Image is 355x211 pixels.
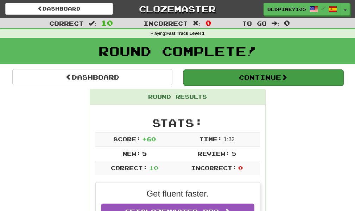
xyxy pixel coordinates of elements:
[123,3,231,15] a: Clozemaster
[272,20,279,26] span: :
[12,69,172,85] a: Dashboard
[205,19,211,27] span: 0
[232,150,236,157] span: 5
[5,3,113,15] a: Dashboard
[198,150,230,157] span: Review:
[142,150,147,157] span: 5
[122,150,141,157] span: New:
[95,117,260,129] h2: Stats:
[142,136,156,142] span: + 60
[144,20,188,27] span: Incorrect
[89,20,96,26] span: :
[193,20,201,26] span: :
[224,136,235,142] span: 1 : 32
[149,165,158,171] span: 10
[191,165,237,171] span: Incorrect:
[199,136,222,142] span: Time:
[49,20,84,27] span: Correct
[111,165,147,171] span: Correct:
[101,19,113,27] span: 10
[101,188,254,200] p: Get fluent faster.
[238,165,243,171] span: 0
[284,19,290,27] span: 0
[267,6,306,12] span: OldPine7105
[264,3,341,15] a: OldPine7105 /
[113,136,141,142] span: Score:
[2,44,353,58] h1: Round Complete!
[183,69,343,86] button: Continue
[166,31,205,36] strong: Fast Track Level 1
[90,89,265,105] div: Round Results
[322,6,325,11] span: /
[242,20,267,27] span: To go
